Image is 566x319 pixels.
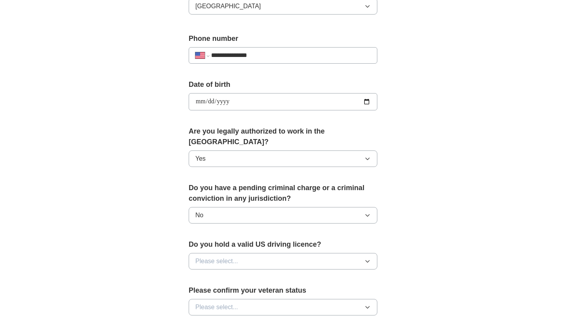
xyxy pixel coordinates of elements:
[189,79,377,90] label: Date of birth
[189,253,377,269] button: Please select...
[195,2,261,11] span: [GEOGRAPHIC_DATA]
[195,257,238,266] span: Please select...
[195,154,206,163] span: Yes
[189,126,377,147] label: Are you legally authorized to work in the [GEOGRAPHIC_DATA]?
[189,299,377,315] button: Please select...
[189,239,377,250] label: Do you hold a valid US driving licence?
[189,33,377,44] label: Phone number
[189,150,377,167] button: Yes
[195,211,203,220] span: No
[189,285,377,296] label: Please confirm your veteran status
[195,302,238,312] span: Please select...
[189,183,377,204] label: Do you have a pending criminal charge or a criminal conviction in any jurisdiction?
[189,207,377,224] button: No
